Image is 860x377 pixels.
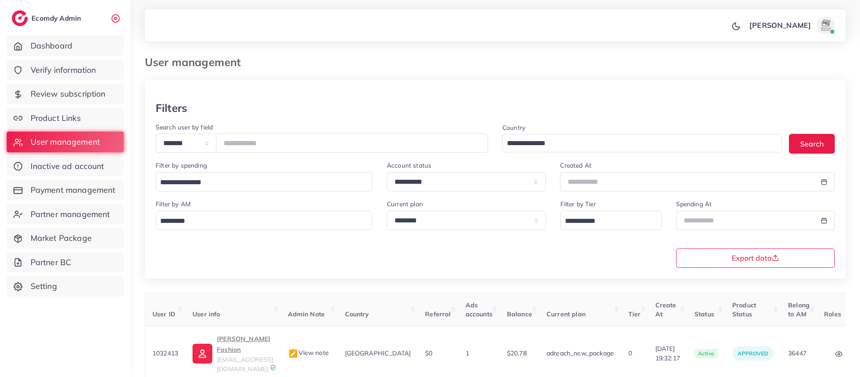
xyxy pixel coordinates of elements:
[31,40,72,52] span: Dashboard
[749,20,811,31] p: [PERSON_NAME]
[507,349,527,357] span: $20.78
[193,310,220,318] span: User info
[157,214,361,228] input: Search for option
[628,310,641,318] span: Tier
[156,102,187,115] h3: Filters
[7,60,124,80] a: Verify information
[7,132,124,152] a: User management
[217,355,273,373] span: [EMAIL_ADDRESS][DOMAIN_NAME]
[732,254,779,262] span: Export data
[7,204,124,225] a: Partner management
[31,14,83,22] h2: Ecomdy Admin
[345,310,369,318] span: Country
[31,232,92,244] span: Market Package
[7,35,124,56] a: Dashboard
[789,134,835,153] button: Search
[387,200,423,208] label: Current plan
[466,349,469,357] span: 1
[387,161,431,170] label: Account status
[738,350,768,357] span: approved
[824,310,841,318] span: Roles
[157,176,361,190] input: Search for option
[152,310,175,318] span: User ID
[288,348,299,359] img: admin_note.cdd0b510.svg
[7,156,124,177] a: Inactive ad account
[145,56,248,69] h3: User management
[817,16,835,34] img: avatar
[788,349,806,357] span: 36447
[288,310,325,318] span: Admin Note
[31,184,116,196] span: Payment management
[425,310,451,318] span: Referral
[156,200,191,208] label: Filter by AM
[152,349,178,357] span: 1032413
[502,123,525,132] label: Country
[560,161,591,170] label: Created At
[193,344,212,364] img: ic-user-info.36bf1079.svg
[31,257,72,268] span: Partner BC
[31,280,57,292] span: Setting
[628,349,632,357] span: 0
[217,333,273,355] p: [PERSON_NAME] Fashion
[156,172,372,191] div: Search for option
[31,160,104,172] span: Inactive ad account
[507,310,532,318] span: Balance
[31,64,96,76] span: Verify information
[31,208,110,220] span: Partner management
[31,88,106,100] span: Review subscription
[744,16,838,34] a: [PERSON_NAME]avatar
[7,108,124,129] a: Product Links
[288,349,329,357] span: View note
[193,333,273,373] a: [PERSON_NAME] Fashion[EMAIL_ADDRESS][DOMAIN_NAME]
[156,161,207,170] label: Filter by spending
[7,84,124,104] a: Review subscription
[694,310,714,318] span: Status
[676,200,712,208] label: Spending At
[560,211,662,230] div: Search for option
[156,211,372,230] div: Search for option
[7,252,124,273] a: Partner BC
[788,301,810,318] span: Belong to AM
[546,349,614,357] span: adreach_new_package
[546,310,586,318] span: Current plan
[676,248,835,268] button: Export data
[156,123,213,132] label: Search user by field
[562,214,650,228] input: Search for option
[560,200,596,208] label: Filter by Tier
[270,364,276,371] img: 9CAL8B2pu8EFxCJHYAAAAldEVYdGRhdGU6Y3JlYXRlADIwMjItMTItMDlUMDQ6NTg6MzkrMDA6MDBXSlgLAAAAJXRFWHRkYXR...
[12,10,83,26] a: logoEcomdy Admin
[502,134,782,152] div: Search for option
[655,301,676,318] span: Create At
[7,180,124,200] a: Payment management
[345,349,411,357] span: [GEOGRAPHIC_DATA]
[655,344,680,363] span: [DATE] 19:32:17
[504,137,770,151] input: Search for option
[466,301,493,318] span: Ads accounts
[31,112,81,124] span: Product Links
[7,228,124,248] a: Market Package
[732,301,756,318] span: Product Status
[7,276,124,297] a: Setting
[425,349,432,357] span: $0
[12,10,28,26] img: logo
[694,349,718,359] span: active
[31,136,100,148] span: User management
